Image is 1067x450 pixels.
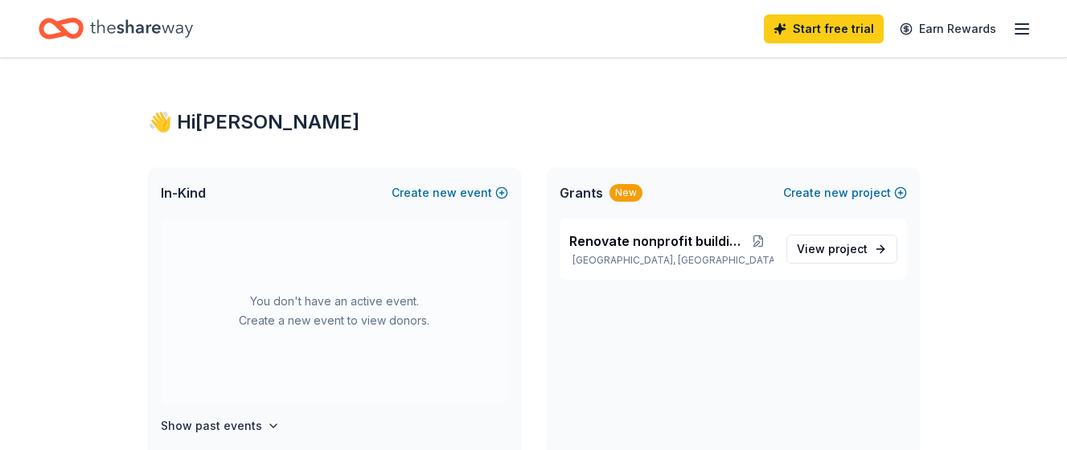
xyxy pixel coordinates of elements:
span: Renovate nonprofit buildings [569,231,743,251]
span: new [433,183,457,202]
button: Createnewproject [783,183,907,202]
span: View [797,239,868,259]
span: In-Kind [161,183,206,202]
a: Earn Rewards [890,14,1006,43]
div: You don't have an active event. Create a new event to view donors. [161,219,508,403]
a: Home [39,10,193,47]
a: View project [786,235,897,264]
span: Grants [560,183,603,202]
a: Start free trial [764,14,884,43]
span: new [824,183,848,202]
button: Show past events [161,416,280,436]
h4: Show past events [161,416,262,436]
button: Createnewevent [392,183,508,202]
div: 👋 Hi [PERSON_NAME] [148,109,920,135]
div: New [609,184,642,202]
span: project [828,242,868,256]
p: [GEOGRAPHIC_DATA], [GEOGRAPHIC_DATA] [569,254,774,267]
